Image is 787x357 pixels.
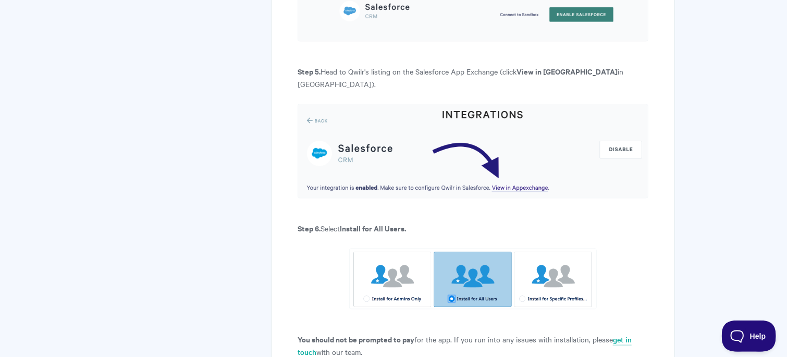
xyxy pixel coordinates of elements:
strong: Install for All Users. [340,223,406,234]
b: View in [GEOGRAPHIC_DATA] [517,66,618,77]
p: Head to Qwilr's listing on the Salesforce App Exchange (click in [GEOGRAPHIC_DATA]). [298,66,648,91]
b: Step 5. [298,66,321,77]
strong: You should not be prompted to pay [298,334,414,345]
iframe: Toggle Customer Support [722,321,777,352]
img: file-su8w4mhONi.png [349,249,597,310]
b: Step 6. [298,223,321,234]
p: Select [298,223,648,235]
img: file-T1aFUYzPy2.png [298,104,648,199]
